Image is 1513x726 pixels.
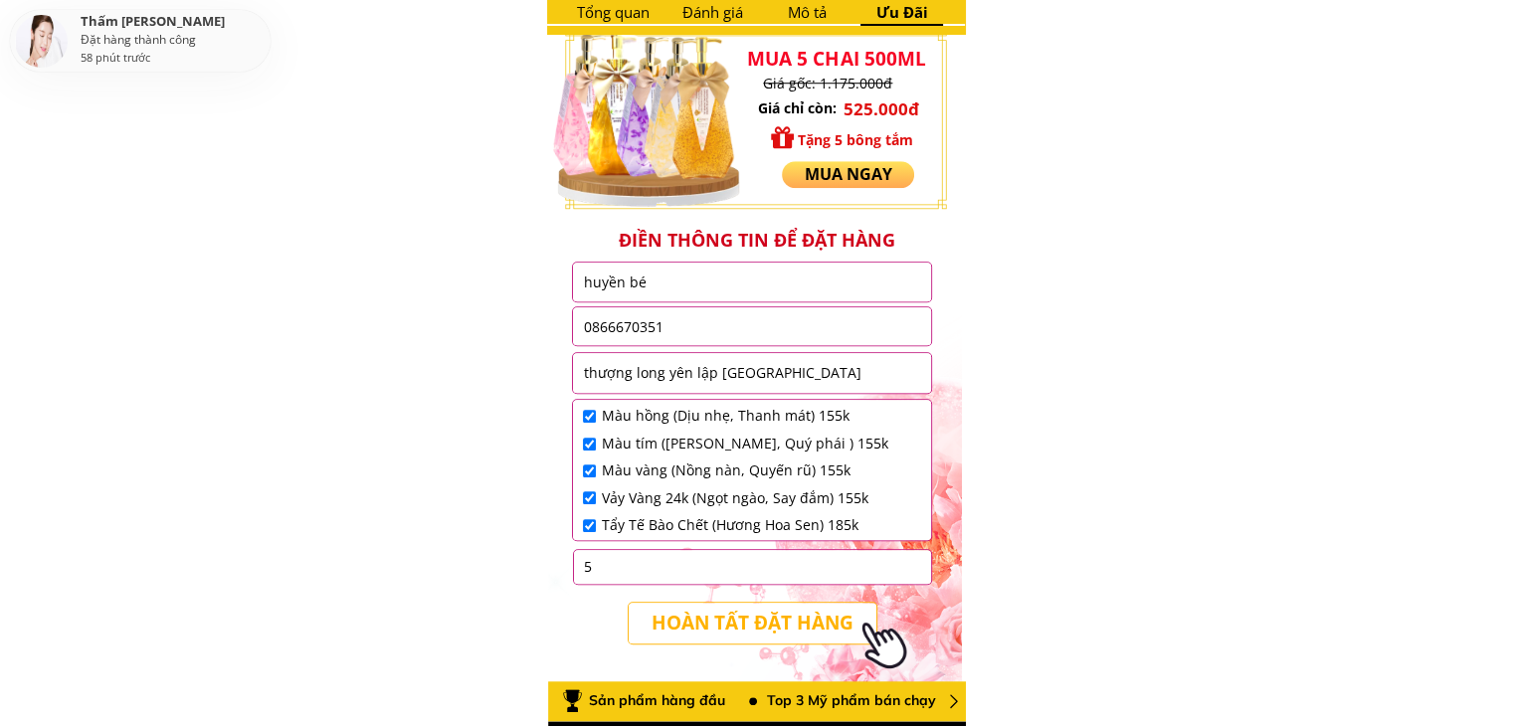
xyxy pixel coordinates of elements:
h3: Giá gốc: 1.175.000đ [763,73,996,94]
span: Vảy Vàng 24k (Ngọt ngào, Say đắm) 155k [601,487,887,509]
span: Màu vàng (Nồng nàn, Quyến rũ) 155k [601,459,887,481]
input: Số điện thoại [578,307,926,345]
h3: 525.000đ [844,95,953,122]
span: Màu tím ([PERSON_NAME], Quý phái ) 155k [601,433,887,454]
span: Màu hồng (Dịu nhẹ, Thanh mát) 155k [601,405,887,427]
p: Mua ngay [782,161,914,188]
h3: MUA 5 CHAI 500ML [747,44,945,74]
div: Sản phẩm hàng đầu [589,689,730,711]
input: Số lượng [579,550,927,584]
p: HOÀN TẤT ĐẶT HÀNG [628,603,877,643]
h3: Điền thông tin để đặt hàng [558,228,955,253]
div: Top 3 Mỹ phẩm bán chạy [767,689,954,711]
h3: Tặng 5 bông tắm [798,129,977,151]
span: Tẩy Tế Bào Chết (Hương Hoa Sen) 185k [601,514,887,536]
input: Địa chỉ cũ chưa sáp nhập [578,353,926,393]
h3: Giá chỉ còn: [758,97,849,119]
input: Họ và Tên [578,263,926,301]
